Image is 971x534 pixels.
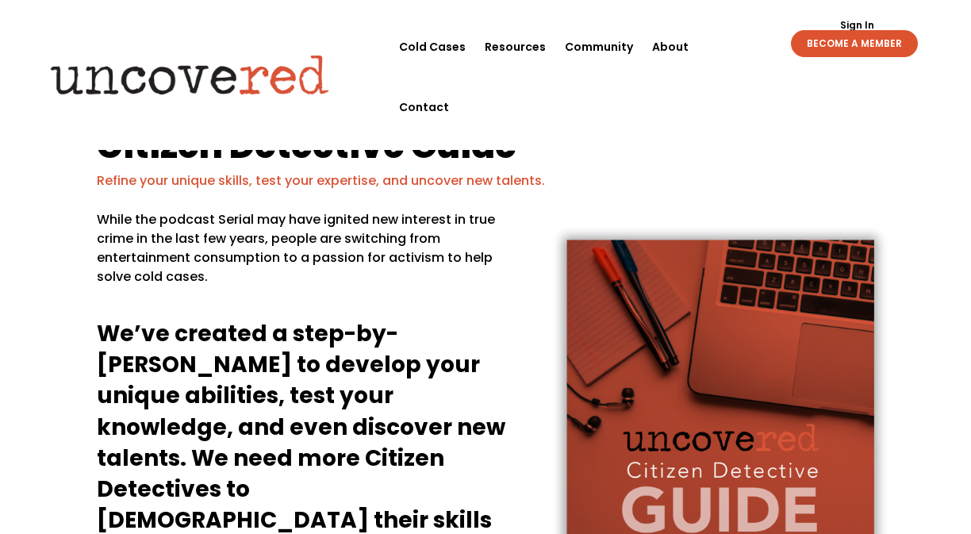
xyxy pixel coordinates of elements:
img: Uncovered logo [37,44,343,106]
p: Refine your unique skills, test your expertise, and uncover new talents. [97,171,873,190]
a: Resources [485,17,546,77]
a: Community [565,17,633,77]
a: About [652,17,689,77]
p: While the podcast Serial may have ignited new interest in true crime in the last few years, peopl... [97,210,517,299]
a: BECOME A MEMBER [791,30,918,57]
a: Cold Cases [399,17,466,77]
a: Sign In [831,21,883,30]
a: Contact [399,77,449,137]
